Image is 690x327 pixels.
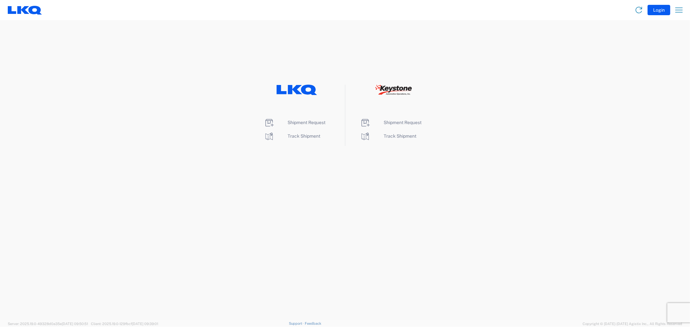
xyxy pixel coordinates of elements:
span: [DATE] 09:50:51 [62,322,88,326]
span: Shipment Request [288,120,326,125]
button: Login [648,5,670,15]
span: Server: 2025.19.0-49328d0a35e [8,322,88,326]
span: [DATE] 09:39:01 [132,322,158,326]
span: Copyright © [DATE]-[DATE] Agistix Inc., All Rights Reserved [583,321,682,327]
a: Track Shipment [360,133,417,139]
span: Track Shipment [288,133,321,139]
a: Shipment Request [360,120,422,125]
span: Client: 2025.19.0-129fbcf [91,322,158,326]
a: Shipment Request [264,120,326,125]
span: Track Shipment [384,133,417,139]
a: Feedback [305,322,321,325]
a: Support [289,322,305,325]
a: Track Shipment [264,133,321,139]
span: Shipment Request [384,120,422,125]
